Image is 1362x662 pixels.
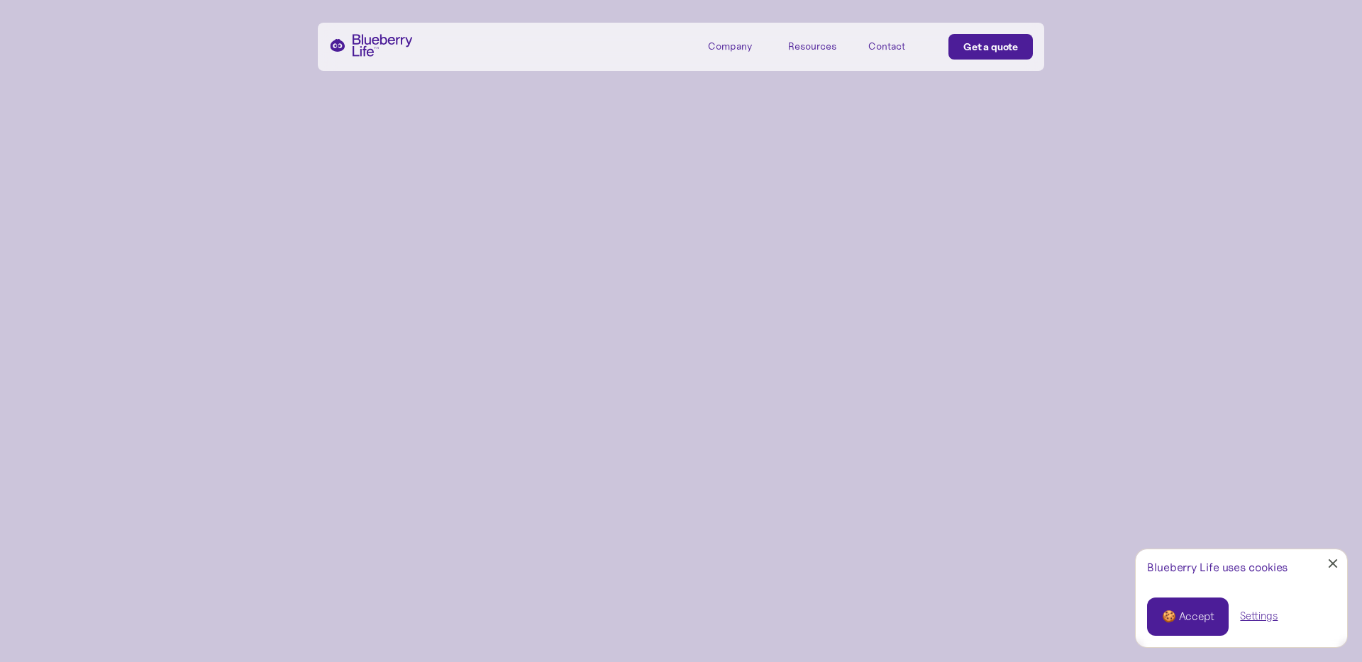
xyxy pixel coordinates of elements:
div: Get a quote [963,40,1018,54]
a: 🍪 Accept [1147,598,1229,636]
a: Contact [868,34,932,57]
div: Company [708,34,772,57]
a: home [329,34,413,57]
div: 🍪 Accept [1162,609,1214,624]
a: Close Cookie Popup [1319,549,1347,578]
div: Blueberry Life uses cookies [1147,561,1336,574]
a: Settings [1240,609,1278,624]
a: Get a quote [948,34,1033,60]
div: Resources [788,40,836,52]
div: Contact [868,40,905,52]
div: Company [708,40,752,52]
div: Resources [788,34,852,57]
